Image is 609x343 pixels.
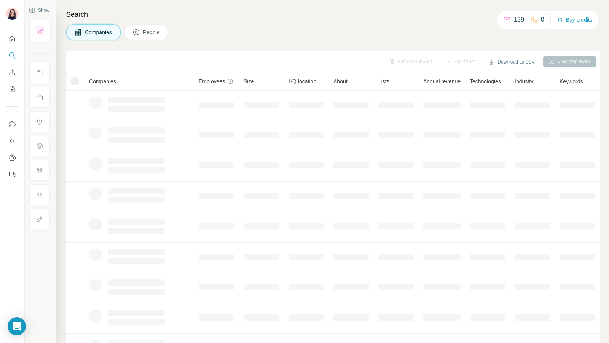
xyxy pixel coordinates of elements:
[333,78,348,85] span: About
[6,8,18,20] img: Avatar
[6,168,18,181] button: Feedback
[470,78,501,85] span: Technologies
[6,118,18,131] button: Use Surfe on LinkedIn
[244,78,254,85] span: Size
[378,78,389,85] span: Lists
[423,78,461,85] span: Annual revenue
[24,5,55,16] button: Show
[89,78,116,85] span: Companies
[483,56,540,68] button: Download as CSV
[6,32,18,46] button: Quick start
[557,14,592,25] button: Buy credits
[515,78,534,85] span: Industry
[8,317,26,335] div: Open Intercom Messenger
[560,78,583,85] span: Keywords
[66,9,600,20] h4: Search
[541,15,544,24] p: 0
[289,78,316,85] span: HQ location
[6,65,18,79] button: Enrich CSV
[6,151,18,165] button: Dashboard
[143,29,161,36] span: People
[6,134,18,148] button: Use Surfe API
[85,29,113,36] span: Companies
[199,78,225,85] span: Employees
[6,49,18,62] button: Search
[514,15,524,24] p: 139
[6,82,18,96] button: My lists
